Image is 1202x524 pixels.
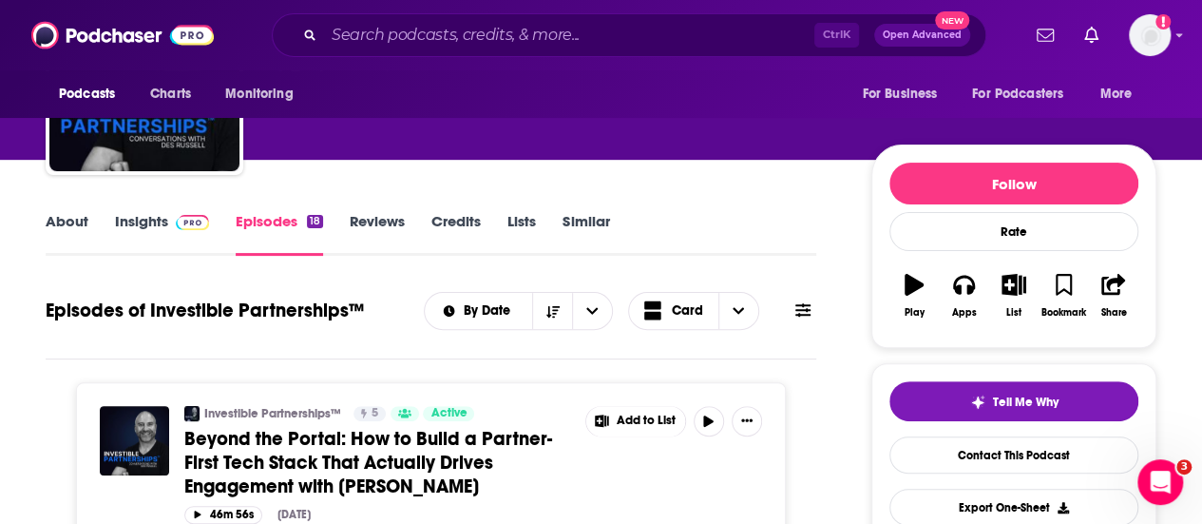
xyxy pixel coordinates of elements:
[952,307,977,319] div: Apps
[1129,14,1171,56] img: User Profile
[353,406,386,421] a: 5
[507,212,536,256] a: Lists
[1129,14,1171,56] span: Logged in as crenshawcomms
[184,406,200,421] img: Investible Partnerships™
[46,299,364,322] h1: Episodes of Investible Partnerships™
[1176,459,1192,475] span: 3
[1039,262,1088,330] button: Bookmark
[532,293,572,329] button: Sort Direction
[1029,19,1061,51] a: Show notifications dropdown
[150,81,191,107] span: Charts
[1155,14,1171,29] svg: Add a profile image
[617,414,676,428] span: Add to List
[972,81,1063,107] span: For Podcasters
[204,406,341,421] a: Investible Partnerships™
[1006,307,1021,319] div: List
[889,212,1138,251] div: Rate
[1041,307,1086,319] div: Bookmark
[939,262,988,330] button: Apps
[889,163,1138,204] button: Follow
[989,262,1039,330] button: List
[212,76,317,112] button: open menu
[889,381,1138,421] button: tell me why sparkleTell Me Why
[46,76,140,112] button: open menu
[874,24,970,47] button: Open AdvancedNew
[672,304,703,318] span: Card
[431,212,481,256] a: Credits
[138,76,202,112] a: Charts
[59,81,115,107] span: Podcasts
[563,212,609,256] a: Similar
[993,395,1059,410] span: Tell Me Why
[935,11,969,29] span: New
[184,506,262,524] button: 46m 56s
[572,293,612,329] button: open menu
[1089,262,1138,330] button: Share
[883,30,962,40] span: Open Advanced
[31,17,214,53] img: Podchaser - Follow, Share and Rate Podcasts
[225,81,293,107] span: Monitoring
[1077,19,1106,51] a: Show notifications dropdown
[1100,81,1133,107] span: More
[970,395,985,410] img: tell me why sparkle
[115,212,209,256] a: InsightsPodchaser Pro
[236,212,323,256] a: Episodes18
[176,215,209,230] img: Podchaser Pro
[350,212,405,256] a: Reviews
[430,404,467,423] span: Active
[277,508,311,521] div: [DATE]
[372,404,378,423] span: 5
[1137,459,1183,505] iframe: Intercom live chat
[889,262,939,330] button: Play
[960,76,1091,112] button: open menu
[628,292,759,330] button: Choose View
[272,13,986,57] div: Search podcasts, credits, & more...
[1129,14,1171,56] button: Show profile menu
[100,406,169,475] img: Beyond the Portal: How to Build a Partner-First Tech Stack That Actually Drives Engagement with T...
[732,406,762,437] button: Show More Button
[324,20,814,50] input: Search podcasts, credits, & more...
[425,304,532,318] button: open menu
[184,427,552,498] span: Beyond the Portal: How to Build a Partner-First Tech Stack That Actually Drives Engagement with [...
[849,76,961,112] button: open menu
[464,304,517,318] span: By Date
[814,23,859,48] span: Ctrl K
[1087,76,1156,112] button: open menu
[307,215,323,228] div: 18
[1100,307,1126,319] div: Share
[424,292,613,330] h2: Choose List sort
[905,307,925,319] div: Play
[46,212,88,256] a: About
[862,81,937,107] span: For Business
[889,437,1138,474] a: Contact This Podcast
[184,427,572,498] a: Beyond the Portal: How to Build a Partner-First Tech Stack That Actually Drives Engagement with [...
[586,406,685,437] button: Show More Button
[423,406,474,421] a: Active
